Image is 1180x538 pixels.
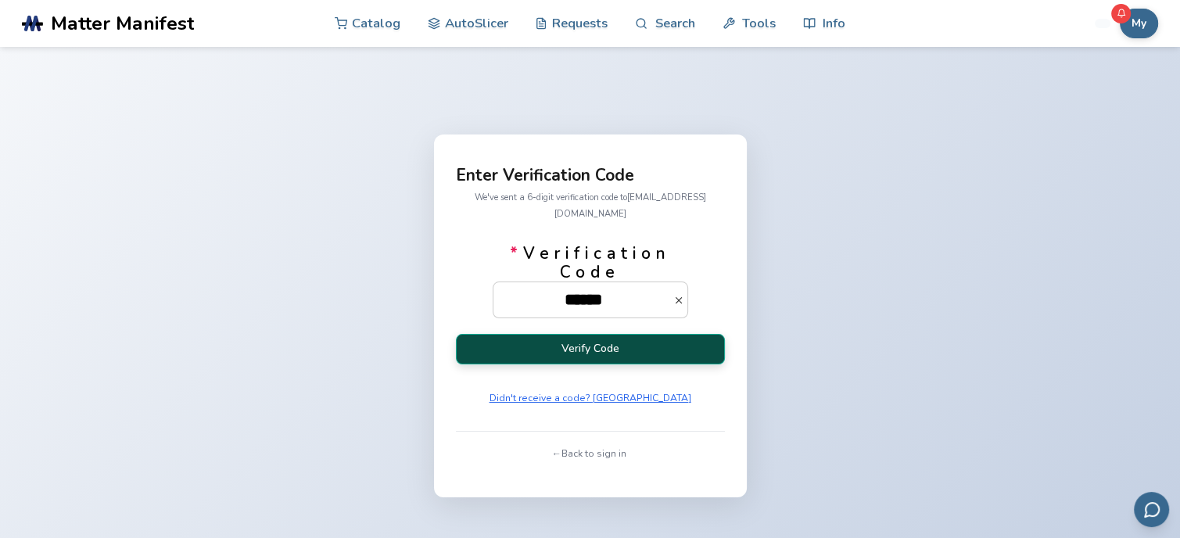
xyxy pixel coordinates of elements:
span: Matter Manifest [51,13,194,34]
input: *Verification Code [493,282,673,317]
button: My [1120,9,1158,38]
button: *Verification Code [673,295,688,306]
p: Enter Verification Code [456,167,725,184]
button: Verify Code [456,334,725,364]
p: We've sent a 6-digit verification code to [EMAIL_ADDRESS][DOMAIN_NAME] [456,189,725,222]
label: Verification Code [493,244,688,317]
button: Didn't receive a code? [GEOGRAPHIC_DATA] [484,387,697,409]
button: ← Back to sign in [548,443,632,464]
button: Send feedback via email [1134,492,1169,527]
